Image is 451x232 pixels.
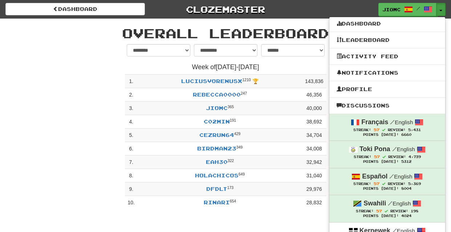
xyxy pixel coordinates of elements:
td: 31,040 [302,169,326,182]
span: Streak includes today. [382,155,386,158]
small: English [392,146,415,152]
span: 🏆 [252,78,259,84]
td: 9 . [125,182,138,196]
h1: Overall Leaderboard [19,26,432,40]
a: birdman23 [197,145,236,152]
a: Swahili /English Streak: 57 Review: 198 Points [DATE]: 4024 [329,195,445,222]
span: Review: [390,209,408,213]
td: 3 . [125,102,138,115]
span: Streak includes today. [382,128,385,131]
sup: Level 649 [239,172,245,176]
a: Activity Feed [329,52,445,61]
small: English [390,119,413,125]
a: Español /English Streak: 57 Review: 5,369 Points [DATE]: 8004 [329,168,445,195]
td: 8 . [125,169,138,182]
span: 5,431 [408,128,421,132]
a: Toki Pona /English Streak: 57 Review: 4,739 Points [DATE]: 5312 [329,141,445,168]
td: 10 . [125,196,138,209]
a: Français /English Streak: 57 Review: 5,431 Points [DATE]: 6660 [329,114,445,141]
a: Rebecca0000 [193,91,241,98]
a: Holachicos [195,172,239,178]
sup: Level 349 [236,145,243,149]
span: Review: [388,155,406,159]
strong: Español [362,173,387,180]
a: Discussions [329,101,445,110]
td: 1 . [125,75,138,88]
a: EAH30 [206,159,228,165]
a: Rinari [204,199,230,205]
h4: Week of [DATE] - [DATE] [125,64,326,71]
span: 57 [374,154,380,159]
span: / [390,119,395,125]
span: Streak: [353,128,371,132]
td: 4 . [125,115,138,129]
span: 4,739 [409,155,421,159]
td: 38,692 [302,115,326,129]
a: Dashboard [329,19,445,28]
td: 7 . [125,156,138,169]
a: Leaderboard [329,35,445,45]
strong: Swahili [363,200,386,207]
sup: Level 191 [230,118,236,122]
span: 57 [374,127,379,132]
span: JioMc [382,6,401,13]
strong: Français [361,118,388,126]
span: Streak: [356,209,374,213]
a: JioMc / [378,3,436,16]
span: / [389,173,394,180]
span: 5,369 [408,182,421,186]
span: / [388,200,393,207]
span: Streak includes today. [385,209,388,213]
a: LuciusVorenusX [181,78,242,84]
sup: Level 1210 [242,78,251,82]
span: 57 [376,209,382,213]
span: Review: [388,182,406,186]
sup: Level 247 [241,91,247,95]
td: 34,008 [302,142,326,156]
sup: Level 365 [228,105,234,109]
div: Points [DATE]: 6660 [337,133,438,137]
small: English [388,200,411,207]
strong: Toki Pona [359,145,390,153]
a: dashboard [5,3,145,15]
span: 198 [411,209,418,213]
a: c02min [204,118,230,125]
a: Clozemaster [156,3,295,16]
span: Streak: [354,155,371,159]
td: 29,976 [302,182,326,196]
sup: Level 429 [234,131,241,136]
td: 40,000 [302,102,326,115]
sup: Level 322 [228,158,234,163]
div: Points [DATE]: 5312 [337,160,438,164]
span: 57 [374,181,379,186]
div: Points [DATE]: 8004 [337,186,438,191]
td: 2 . [125,88,138,102]
span: Streak includes today. [382,182,385,185]
td: 5 . [125,129,138,142]
td: 143,836 [302,75,326,88]
td: 6 . [125,142,138,156]
div: Points [DATE]: 4024 [337,214,438,219]
sup: Level 654 [230,199,236,203]
a: Cezrun64 [199,132,234,138]
a: JioMc [206,105,228,111]
a: dfdlt [206,186,227,192]
td: 34,704 [302,129,326,142]
span: Streak: [353,182,371,186]
td: 46,356 [302,88,326,102]
small: English [389,173,412,180]
td: 28,832 [302,196,326,209]
sup: Level 173 [227,185,234,190]
a: Notifications [329,68,445,78]
span: / [392,146,397,152]
td: 32,942 [302,156,326,169]
span: Review: [388,128,406,132]
a: Profile [329,84,445,94]
span: / [417,6,420,11]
